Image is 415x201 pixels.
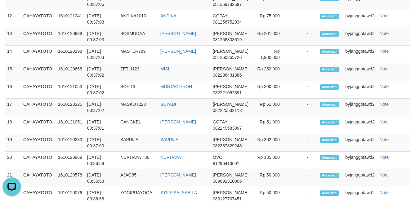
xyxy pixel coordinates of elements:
[56,63,85,81] td: 1610120668
[160,155,185,160] a: NURHAYATI
[380,119,389,124] a: Note
[213,137,248,142] span: [PERSON_NAME]
[320,190,339,196] span: Accepted
[118,46,158,63] td: MASTER789
[289,10,318,28] td: -
[213,49,248,54] span: [PERSON_NAME]
[320,14,339,19] span: Accepted
[251,81,289,99] td: Rp 300,000
[320,155,339,160] span: Accepted
[289,63,318,81] td: -
[21,46,56,63] td: CAHAYATOTO
[85,63,118,81] td: [DATE] 00:37:02
[213,13,227,18] span: GOPAY
[343,28,377,46] td: byjanggotawd2
[213,190,248,195] span: [PERSON_NAME]
[160,84,192,89] a: MUSTAOFIROH
[213,37,242,42] span: Copy 081258803619 to clipboard
[320,120,339,125] span: Accepted
[56,152,85,169] td: 1610120969
[213,126,242,131] span: Copy 082249583007 to clipboard
[289,28,318,46] td: -
[251,134,289,152] td: Rp 302,000
[213,84,248,89] span: [PERSON_NAME]
[289,169,318,187] td: -
[380,102,389,107] a: Note
[213,155,222,160] span: OVO
[289,99,318,116] td: -
[251,152,289,169] td: Rp 185,000
[5,169,21,187] td: 21
[380,66,389,71] a: Note
[160,49,196,54] a: [PERSON_NAME]
[343,116,377,134] td: byjanggotawd2
[251,46,289,63] td: Rp 1,900,000
[160,137,181,142] a: SAPRIJAL
[213,31,248,36] span: [PERSON_NAME]
[343,134,377,152] td: byjanggotawd2
[85,116,118,134] td: [DATE] 00:37:01
[289,152,318,169] td: -
[21,10,56,28] td: CAHAYATOTO
[213,172,248,177] span: [PERSON_NAME]
[213,161,239,166] span: Copy 81296413601 to clipboard
[289,81,318,99] td: -
[343,152,377,169] td: byjanggotawd2
[160,13,176,18] a: ANDIKA
[160,31,196,36] a: [PERSON_NAME]
[320,49,339,54] span: Accepted
[21,152,56,169] td: CAHAYATOTO
[289,134,318,152] td: -
[5,46,21,63] td: 14
[320,102,339,107] span: Accepted
[213,108,242,113] span: Copy 082225532113 to clipboard
[118,63,158,81] td: ZETLI123
[251,63,289,81] td: Rp 252,000
[21,63,56,81] td: CAHAYATOTO
[320,84,339,90] span: Accepted
[85,134,118,152] td: [DATE] 00:37:00
[343,169,377,187] td: byjanggotawd2
[21,81,56,99] td: CAHAYATOTO
[160,119,196,124] a: [PERSON_NAME]
[320,67,339,72] span: Accepted
[21,99,56,116] td: CAHAYATOTO
[289,116,318,134] td: -
[2,2,21,21] button: Open LiveChat chat widget
[5,63,21,81] td: 15
[251,169,289,187] td: Rp 50,000
[5,116,21,134] td: 18
[213,20,242,25] span: Copy 081256752934 to clipboard
[21,28,56,46] td: CAHAYATOTO
[320,31,339,37] span: Accepted
[380,49,389,54] a: Note
[5,152,21,169] td: 20
[118,28,158,46] td: BOSMUDAA
[5,10,21,28] td: 12
[380,13,389,18] a: Note
[85,28,118,46] td: [DATE] 00:37:03
[213,2,242,7] span: Copy 081369732597 to clipboard
[118,116,158,134] td: CANGKEL
[213,102,248,107] span: [PERSON_NAME]
[56,81,85,99] td: 1610121053
[213,55,242,60] span: Copy 081260265726 to clipboard
[118,81,158,99] td: SOFI13
[213,179,242,184] span: Copy 089692310006 to clipboard
[56,134,85,152] td: 1610120283
[320,137,339,143] span: Accepted
[21,134,56,152] td: CAHAYATOTO
[380,84,389,89] a: Note
[56,169,85,187] td: 1610120578
[160,190,197,195] a: SYIFA SALSABILA
[85,99,118,116] td: [DATE] 00:37:02
[85,81,118,99] td: [DATE] 00:37:02
[289,46,318,63] td: -
[320,173,339,178] span: Accepted
[380,31,389,36] a: Note
[343,46,377,63] td: byjanggotawd2
[343,99,377,116] td: byjanggotawd2
[21,116,56,134] td: CAHAYATOTO
[5,28,21,46] td: 13
[343,10,377,28] td: byjanggotawd2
